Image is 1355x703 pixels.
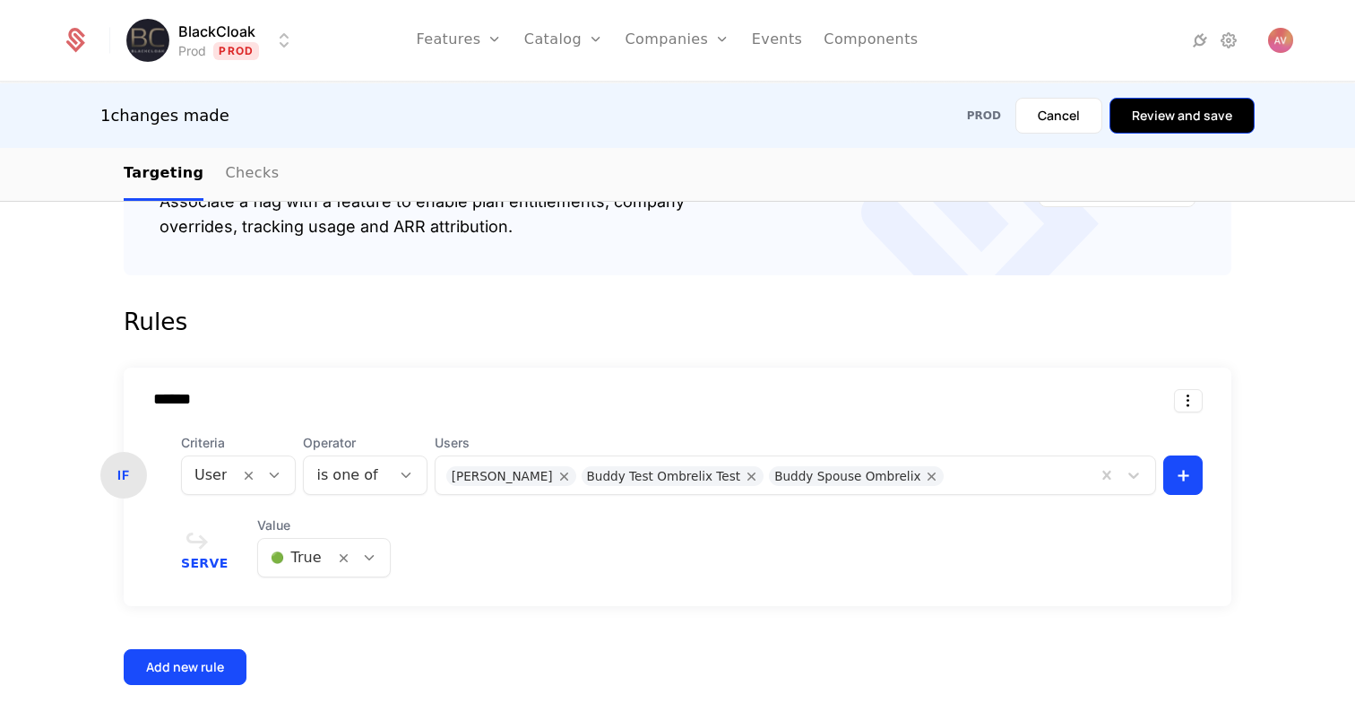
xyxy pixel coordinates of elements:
span: Prod [213,42,259,60]
div: Add new rule [146,658,224,676]
img: Adina Veres [1268,28,1293,53]
div: [PERSON_NAME] [452,466,553,486]
span: Serve [181,557,229,569]
img: BlackCloak [126,19,169,62]
nav: Main [124,148,1231,201]
div: Remove Amelia Ombrelix [553,466,576,486]
a: Targeting [124,148,203,201]
button: Cancel [1015,98,1102,134]
a: Settings [1218,30,1239,51]
div: Prod [178,42,206,60]
div: Buddy Test Ombrelix Test [587,466,741,486]
button: Add new rule [124,649,246,685]
div: Associate a flag with a feature to enable plan entitlements, company overrides, tracking usage an... [160,189,685,239]
div: Rules [124,304,1231,340]
div: Remove Buddy Test Ombrelix Test [740,466,764,486]
div: IF [100,452,147,499]
span: Value [257,516,391,534]
button: Review and save [1109,98,1255,134]
ul: Choose Sub Page [124,148,279,201]
div: Buddy Spouse Ombrelix [774,466,920,486]
button: Select environment [132,21,295,60]
a: Integrations [1189,30,1211,51]
div: 1 changes made [100,103,229,128]
a: Checks [225,148,279,201]
button: + [1163,456,1203,495]
span: Users [435,434,1156,452]
div: Prod [967,108,1001,123]
span: BlackCloak [178,21,255,42]
button: Select action [1174,389,1203,412]
span: Operator [303,434,427,452]
button: Open user button [1268,28,1293,53]
div: Remove Buddy Spouse Ombrelix [920,466,944,486]
span: Criteria [181,434,296,452]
